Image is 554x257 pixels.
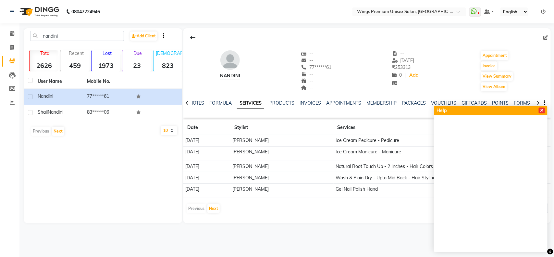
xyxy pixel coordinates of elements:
p: Due [124,50,151,56]
th: Mobile No. [83,74,132,89]
strong: 1973 [92,61,120,70]
span: -- [301,58,313,63]
td: [DATE] [183,161,230,172]
b: 08047224946 [71,3,100,21]
span: -- [301,71,313,77]
a: MEMBERSHIP [366,100,397,106]
span: | [404,72,406,79]
strong: 23 [122,61,151,70]
span: ShailNandini [38,109,63,115]
td: Ice Cream Manicure - Manicure [334,146,458,161]
td: [PERSON_NAME] [230,146,334,161]
strong: 459 [60,61,89,70]
div: Back to Client [186,32,200,44]
th: User Name [34,74,83,89]
p: Lost [94,50,120,56]
a: VOUCHERS [431,100,457,106]
th: Stylist [230,120,334,135]
a: PRODUCTS [269,100,294,106]
strong: 2626 [30,61,58,70]
a: FORMS [514,100,530,106]
a: APPOINTMENTS [326,100,361,106]
img: logo [17,3,61,21]
span: Help [437,107,447,114]
td: [DATE] [183,135,230,147]
button: View Summary [481,72,513,81]
a: SERVICES [237,97,264,109]
span: 0 [392,72,402,78]
div: nandini [220,72,240,79]
a: Add Client [130,32,157,41]
a: PACKAGES [402,100,426,106]
a: GIFTCARDS [462,100,487,106]
span: 253313 [392,64,411,70]
button: Invoice [481,61,497,71]
td: Wash & Plain Dry - Upto Mid Back - Hair Styling - 7 [334,172,458,184]
td: [DATE] [183,172,230,184]
td: [DATE] [183,184,230,198]
button: Next [52,127,64,136]
span: nandini [38,93,53,99]
td: [PERSON_NAME] [230,172,334,184]
a: POINTS [492,100,509,106]
td: [PERSON_NAME] [230,161,334,172]
p: [DEMOGRAPHIC_DATA] [156,50,182,56]
span: -- [301,85,313,91]
input: Search by Name/Mobile/Email/Code [30,31,124,41]
span: [DATE] [392,58,414,63]
button: Appointment [481,51,509,60]
img: avatar [220,50,240,70]
span: -- [301,51,313,57]
a: INVOICES [300,100,321,106]
p: Total [32,50,58,56]
a: Add [408,71,420,80]
button: Next [207,204,220,213]
button: View Album [481,82,507,91]
td: [PERSON_NAME] [230,184,334,198]
a: NOTES [190,100,204,106]
th: Date [183,120,230,135]
td: [PERSON_NAME] [230,135,334,147]
th: Services [334,120,458,135]
a: FORMULA [209,100,232,106]
span: -- [392,51,404,57]
td: [DATE] [183,146,230,161]
td: Ice Cream Pedicure - Pedicure [334,135,458,147]
td: Gel Nail Polish Hand [334,184,458,198]
td: Natural Root Touch Up - 2 Inches - Hair Colors [334,161,458,172]
span: ₹ [392,64,395,70]
span: -- [301,78,313,84]
p: Recent [63,50,89,56]
strong: 823 [154,61,182,70]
